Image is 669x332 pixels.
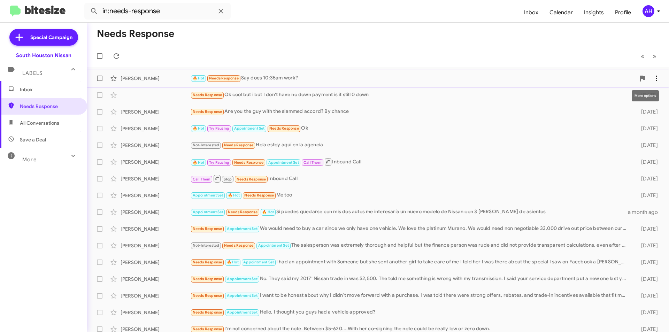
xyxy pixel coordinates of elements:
[209,76,239,80] span: Needs Response
[630,108,663,115] div: [DATE]
[269,126,299,131] span: Needs Response
[121,276,190,283] div: [PERSON_NAME]
[303,160,322,165] span: Call Them
[121,75,190,82] div: [PERSON_NAME]
[190,191,630,199] div: Me too
[190,258,630,266] div: I had an appointment with Someone but she sent another girl to take care of me I told her I was t...
[237,177,266,182] span: Needs Response
[190,74,636,82] div: Say does 10:35am work?
[637,5,661,17] button: AH
[190,292,630,300] div: I want to be honest about why I didn’t move forward with a purchase. I was told there were strong...
[190,141,630,149] div: Hola estoy aquí en la agencia
[190,124,630,132] div: Ok
[193,226,222,231] span: Needs Response
[121,242,190,249] div: [PERSON_NAME]
[630,192,663,199] div: [DATE]
[20,103,79,110] span: Needs Response
[193,93,222,97] span: Needs Response
[630,175,663,182] div: [DATE]
[227,277,257,281] span: Appointment Set
[20,86,79,93] span: Inbox
[121,292,190,299] div: [PERSON_NAME]
[121,309,190,316] div: [PERSON_NAME]
[121,209,190,216] div: [PERSON_NAME]
[209,160,229,165] span: Try Pausing
[632,90,659,101] div: More options
[637,49,649,63] button: Previous
[630,242,663,249] div: [DATE]
[630,125,663,132] div: [DATE]
[648,49,661,63] button: Next
[193,310,222,315] span: Needs Response
[121,192,190,199] div: [PERSON_NAME]
[121,108,190,115] div: [PERSON_NAME]
[20,119,59,126] span: All Conversations
[193,126,205,131] span: 🔥 Hot
[193,177,211,182] span: Call Them
[641,52,645,61] span: «
[190,91,630,99] div: Ok cool but i but I don't have no down payment is it still 0 down
[630,159,663,165] div: [DATE]
[22,70,43,76] span: Labels
[97,28,174,39] h1: Needs Response
[209,126,229,131] span: Try Pausing
[121,175,190,182] div: [PERSON_NAME]
[227,293,257,298] span: Appointment Set
[121,125,190,132] div: [PERSON_NAME]
[544,2,578,23] span: Calendar
[609,2,637,23] a: Profile
[121,142,190,149] div: [PERSON_NAME]
[630,259,663,266] div: [DATE]
[190,241,630,249] div: The salesperson was extremely thorough and helpful but the finance person was rude and did not pr...
[630,225,663,232] div: [DATE]
[628,209,663,216] div: a month ago
[30,34,72,41] span: Special Campaign
[224,177,232,182] span: Stop
[193,160,205,165] span: 🔥 Hot
[243,260,274,264] span: Appointment Set
[653,52,656,61] span: »
[234,126,265,131] span: Appointment Set
[224,143,254,147] span: Needs Response
[193,327,222,331] span: Needs Response
[193,76,205,80] span: 🔥 Hot
[578,2,609,23] a: Insights
[193,277,222,281] span: Needs Response
[630,142,663,149] div: [DATE]
[9,29,78,46] a: Special Campaign
[20,136,46,143] span: Save a Deal
[190,308,630,316] div: Hello, I thought you guys had a vehicle approved?
[16,52,71,59] div: South Houston Nissan
[190,208,628,216] div: Si puedes quedarse con mis dos autos me interesaría un nuevo modelo de Nissan con 3 [PERSON_NAME]...
[630,309,663,316] div: [DATE]
[262,210,274,214] span: 🔥 Hot
[121,225,190,232] div: [PERSON_NAME]
[190,275,630,283] div: No. They said my 2017' Nissan trade in was $2,500. The told me something is wrong with my transmi...
[190,174,630,183] div: Inbound Call
[244,193,274,198] span: Needs Response
[121,159,190,165] div: [PERSON_NAME]
[193,210,223,214] span: Appointment Set
[227,260,239,264] span: 🔥 Hot
[234,160,264,165] span: Needs Response
[258,243,289,248] span: Appointment Set
[643,5,654,17] div: AH
[190,157,630,166] div: Inbound Call
[193,143,220,147] span: Not-Interested
[224,243,254,248] span: Needs Response
[630,276,663,283] div: [DATE]
[228,210,257,214] span: Needs Response
[193,193,223,198] span: Appointment Set
[121,259,190,266] div: [PERSON_NAME]
[630,292,663,299] div: [DATE]
[84,3,231,20] input: Search
[228,193,240,198] span: 🔥 Hot
[193,243,220,248] span: Not-Interested
[193,109,222,114] span: Needs Response
[518,2,544,23] a: Inbox
[190,225,630,233] div: We would need to buy a car since we only have one vehicle. We love the platinum Murano. We would ...
[637,49,661,63] nav: Page navigation example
